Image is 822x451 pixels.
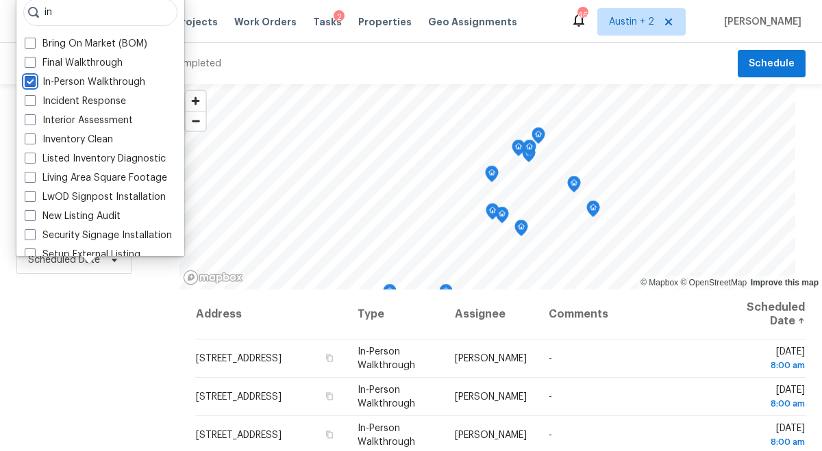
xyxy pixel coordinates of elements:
span: [STREET_ADDRESS] [196,392,282,402]
label: Setup External Listing [25,248,140,261]
div: Map marker [486,203,499,224]
th: Type [347,289,444,339]
span: In-Person Walkthrough [358,424,415,447]
div: Map marker [532,127,545,149]
span: - [549,430,552,440]
span: [DATE] [732,424,805,449]
div: 8:00 am [732,397,805,411]
label: Inventory Clean [25,133,113,146]
span: [STREET_ADDRESS] [196,430,282,440]
label: Bring On Market (BOM) [25,37,147,51]
div: Map marker [567,176,581,197]
span: Geo Assignments [428,15,517,29]
div: Map marker [523,140,536,161]
div: 8:00 am [732,359,805,372]
label: LwOD Signpost Installation [25,190,166,204]
label: Living Area Square Footage [25,171,167,185]
th: Scheduled Date ↑ [721,289,806,339]
span: In-Person Walkthrough [358,347,415,370]
label: Interior Assessment [25,114,133,127]
div: Map marker [512,140,525,161]
span: [PERSON_NAME] [719,15,801,29]
th: Comments [538,289,721,339]
span: Scheduled Date [28,253,100,267]
a: OpenStreetMap [680,278,747,287]
div: 8:00 am [732,435,805,449]
span: Schedule [749,55,795,73]
span: - [549,392,552,402]
a: Mapbox [640,278,678,287]
span: [DATE] [732,385,805,411]
span: Austin + 2 [609,15,654,29]
span: [DATE] [732,347,805,372]
a: Mapbox homepage [183,270,243,285]
button: Copy Address [323,428,336,441]
label: Incident Response [25,94,126,108]
div: Map marker [514,220,528,241]
th: Assignee [444,289,538,339]
button: Schedule [738,50,806,78]
a: Improve this map [751,278,819,287]
label: In-Person Walkthrough [25,75,145,89]
span: - [549,354,552,363]
canvas: Map [179,84,795,289]
span: [PERSON_NAME] [455,392,527,402]
span: In-Person Walkthrough [358,385,415,409]
div: Completed [170,57,221,70]
label: Listed Inventory Diagnostic [25,152,166,166]
span: Projects [175,15,218,29]
div: 2 [334,10,345,24]
span: Work Orders [234,15,297,29]
span: [PERSON_NAME] [455,354,527,363]
div: Map marker [495,207,509,228]
div: Map marker [375,289,389,311]
label: Security Signage Installation [25,229,172,242]
div: 46 [577,8,587,22]
th: Address [195,289,347,339]
div: Map marker [485,166,499,187]
div: Map marker [439,284,453,305]
span: [PERSON_NAME] [455,430,527,440]
button: Zoom out [186,111,206,131]
button: Zoom in [186,91,206,111]
span: Tasks [313,17,342,27]
div: Map marker [383,284,397,305]
label: Final Walkthrough [25,56,123,70]
span: Zoom out [186,112,206,131]
span: Properties [358,15,412,29]
span: [STREET_ADDRESS] [196,354,282,363]
label: New Listing Audit [25,209,121,223]
div: Map marker [522,146,536,167]
div: Map marker [586,201,600,222]
button: Copy Address [323,352,336,364]
button: Copy Address [323,390,336,402]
